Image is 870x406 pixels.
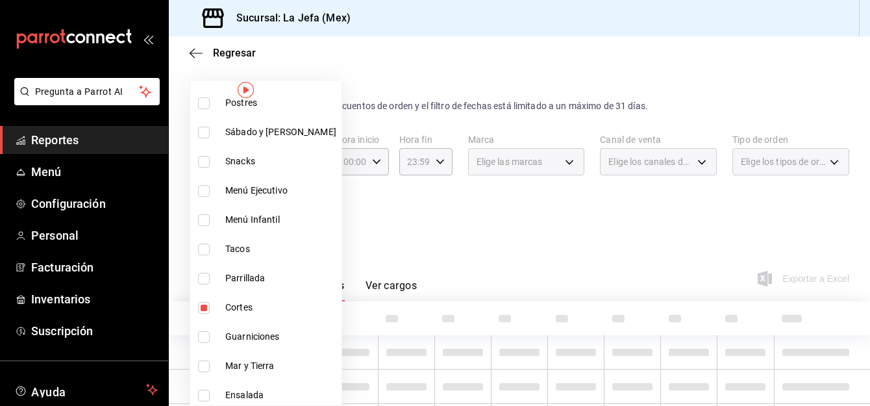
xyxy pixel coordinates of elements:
span: Mar y Tierra [225,359,336,373]
span: Sábado y [PERSON_NAME] [225,125,336,139]
span: Tacos [225,242,336,256]
span: Ensalada [225,388,336,402]
span: Menú Infantil [225,213,336,227]
img: Tooltip marker [238,82,254,98]
span: Cortes [225,301,336,314]
span: Postres [225,96,336,110]
span: Snacks [225,155,336,168]
span: Menú Ejecutivo [225,184,336,197]
span: Parrillada [225,272,336,285]
span: Guarniciones [225,330,336,344]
